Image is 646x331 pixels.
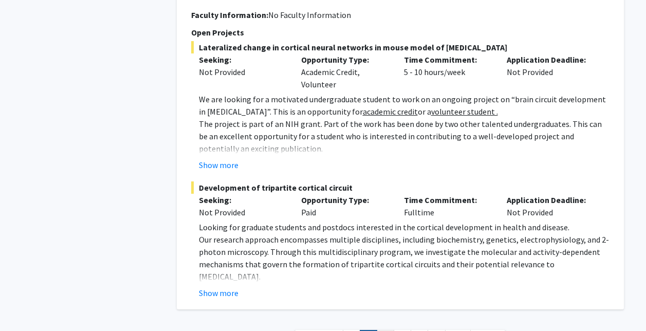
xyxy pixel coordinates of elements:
p: Open Projects [191,26,610,39]
span: No Faculty Information [268,10,351,20]
p: Seeking: [199,194,286,206]
div: Fulltime [396,194,499,218]
div: Academic Credit, Volunteer [293,53,396,90]
div: Not Provided [199,66,286,78]
p: Opportunity Type: [301,194,389,206]
div: Paid [293,194,396,218]
p: Opportunity Type: [301,53,389,66]
u: volunteer student . [431,106,498,117]
p: Looking for graduate students and postdocs interested in the cortical development in health and d... [199,221,610,233]
p: Time Commitment: [404,194,491,206]
p: Time Commitment: [404,53,491,66]
p: Application Deadline: [507,53,594,66]
div: Not Provided [199,206,286,218]
p: We are looking for a motivated undergraduate student to work on an ongoing project on “brain circ... [199,93,610,118]
u: academic credit [363,106,418,117]
b: Faculty Information: [191,10,268,20]
div: Not Provided [499,53,602,90]
button: Show more [199,287,238,299]
p: The project is part of an NIH grant. Part of the work has been done by two other talented undergr... [199,118,610,155]
span: Lateralized change in cortical neural networks in mouse model of [MEDICAL_DATA] [191,41,610,53]
iframe: Chat [8,285,44,323]
div: 5 - 10 hours/week [396,53,499,90]
p: Seeking: [199,53,286,66]
p: Our research approach encompasses multiple disciplines, including biochemistry, genetics, electro... [199,233,610,283]
button: Show more [199,159,238,171]
span: Development of tripartite cortical circuit [191,181,610,194]
p: Application Deadline: [507,194,594,206]
div: Not Provided [499,194,602,218]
